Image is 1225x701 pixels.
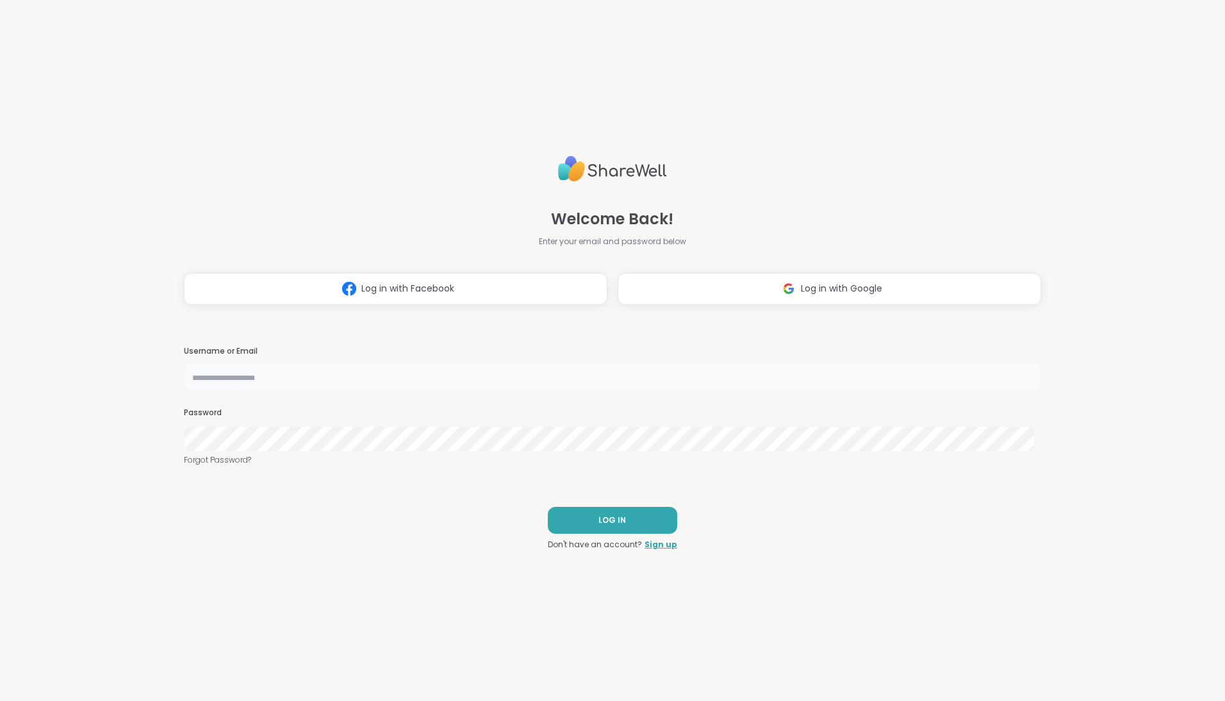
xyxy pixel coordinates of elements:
span: LOG IN [598,515,626,526]
button: LOG IN [548,507,677,534]
img: ShareWell Logomark [777,277,801,301]
span: Welcome Back! [551,208,673,231]
a: Sign up [645,539,677,550]
h3: Username or Email [184,346,1041,357]
span: Log in with Facebook [361,282,454,295]
h3: Password [184,408,1041,418]
button: Log in with Google [618,273,1041,305]
button: Log in with Facebook [184,273,607,305]
a: Forgot Password? [184,454,1041,466]
img: ShareWell Logomark [337,277,361,301]
span: Don't have an account? [548,539,642,550]
span: Log in with Google [801,282,882,295]
span: Enter your email and password below [539,236,686,247]
img: ShareWell Logo [558,151,667,187]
